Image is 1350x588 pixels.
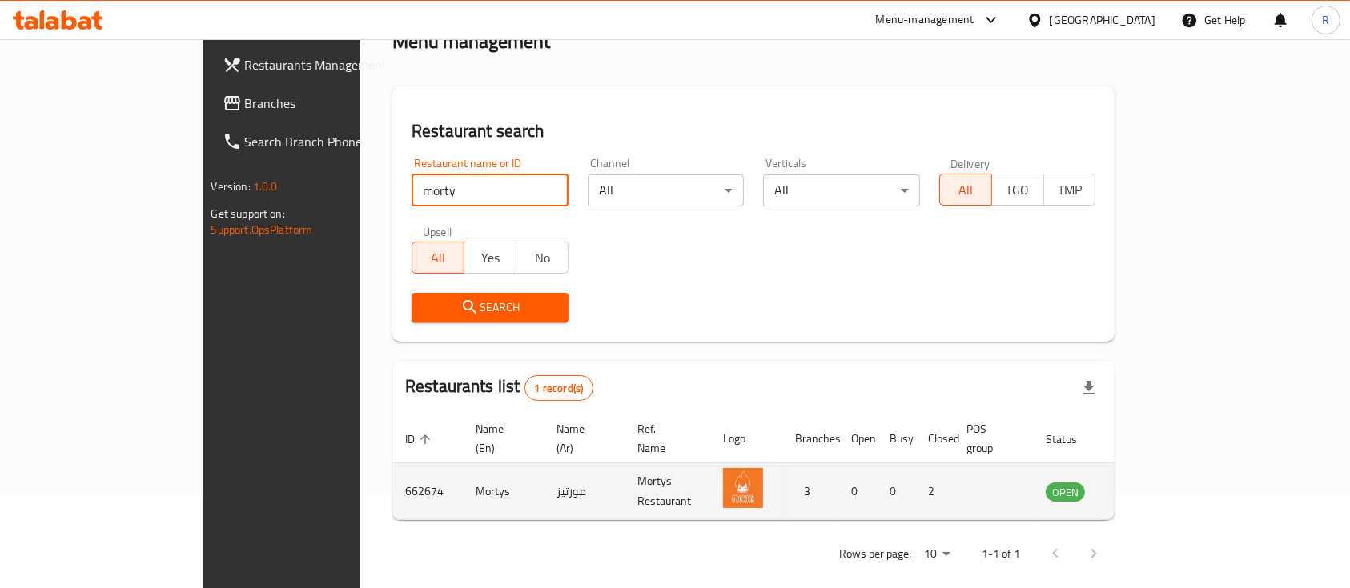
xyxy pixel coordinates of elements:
[918,542,956,566] div: Rows per page:
[211,176,251,197] span: Version:
[423,226,452,237] label: Upsell
[1046,483,1085,502] span: OPEN
[253,176,278,197] span: 1.0.0
[210,122,429,161] a: Search Branch Phone
[525,381,593,396] span: 1 record(s)
[838,414,877,463] th: Open
[966,419,1014,458] span: POS group
[245,132,416,151] span: Search Branch Phone
[946,178,986,202] span: All
[463,463,544,520] td: Mortys
[464,242,516,274] button: Yes
[915,463,954,520] td: 2
[876,10,974,30] div: Menu-management
[763,174,920,206] div: All
[723,468,763,508] img: Mortys
[839,544,911,564] p: Rows per page:
[412,119,1095,143] h2: Restaurant search
[915,414,954,463] th: Closed
[210,46,429,84] a: Restaurants Management
[877,414,915,463] th: Busy
[1322,11,1329,29] span: R
[392,414,1172,520] table: enhanced table
[476,419,524,458] span: Name (En)
[471,246,510,270] span: Yes
[523,246,562,270] span: No
[1051,178,1090,202] span: TMP
[950,158,990,169] label: Delivery
[405,374,593,401] h2: Restaurants list
[211,219,313,240] a: Support.OpsPlatform
[782,463,838,520] td: 3
[516,242,569,274] button: No
[1046,482,1085,502] div: OPEN
[939,174,992,206] button: All
[245,94,416,113] span: Branches
[998,178,1038,202] span: TGO
[412,242,464,274] button: All
[405,430,436,449] span: ID
[1043,174,1096,206] button: TMP
[556,419,605,458] span: Name (Ar)
[1046,430,1098,449] span: Status
[1070,369,1108,407] div: Export file
[782,414,838,463] th: Branches
[245,55,416,74] span: Restaurants Management
[1050,11,1155,29] div: [GEOGRAPHIC_DATA]
[544,463,625,520] td: مورتيز
[210,84,429,122] a: Branches
[710,414,782,463] th: Logo
[588,174,745,206] div: All
[637,419,691,458] span: Ref. Name
[412,174,569,206] input: Search for restaurant name or ID..
[982,544,1020,564] p: 1-1 of 1
[524,375,594,401] div: Total records count
[419,246,458,270] span: All
[392,29,550,54] h2: Menu management
[625,463,710,520] td: Mortys Restaurant
[838,463,877,520] td: 0
[412,293,569,322] button: Search
[211,203,285,224] span: Get support on:
[991,174,1044,206] button: TGO
[424,298,556,318] span: Search
[877,463,915,520] td: 0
